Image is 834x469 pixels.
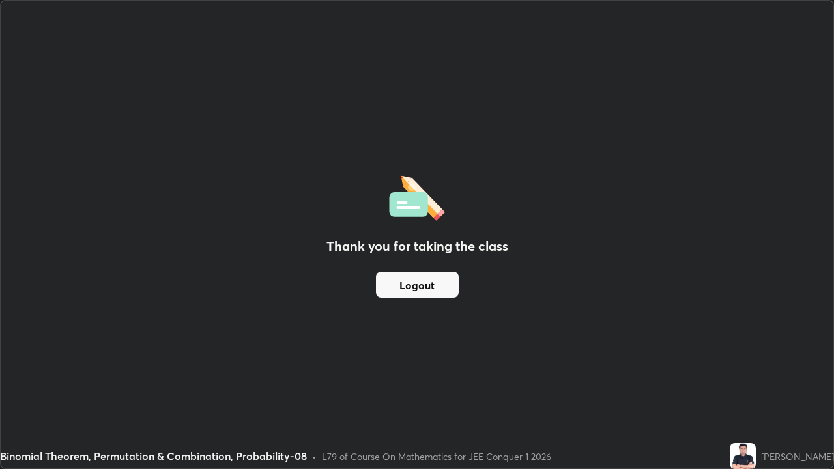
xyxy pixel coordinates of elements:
div: L79 of Course On Mathematics for JEE Conquer 1 2026 [322,449,551,463]
div: • [312,449,317,463]
h2: Thank you for taking the class [326,236,508,256]
img: e88ce6568ffa4e9cbbec5d31f549e362.jpg [730,443,756,469]
img: offlineFeedback.1438e8b3.svg [389,171,445,221]
div: [PERSON_NAME] [761,449,834,463]
button: Logout [376,272,459,298]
